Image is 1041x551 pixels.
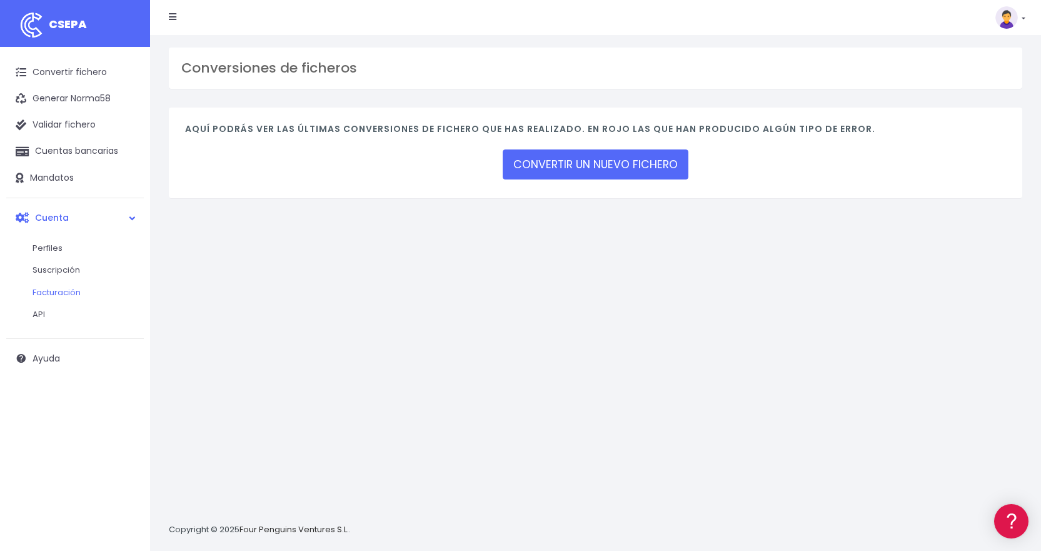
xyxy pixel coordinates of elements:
a: Validar fichero [6,112,144,138]
a: Four Penguins Ventures S.L. [239,523,349,535]
a: Generar Norma58 [6,86,144,112]
img: profile [995,6,1018,29]
h3: Conversiones de ficheros [181,60,1010,76]
a: Videotutoriales [13,197,238,216]
a: Convertir fichero [6,59,144,86]
a: Facturación [20,281,144,304]
img: logo [16,9,47,41]
div: Convertir ficheros [13,138,238,150]
a: Perfiles [20,237,144,260]
a: General [13,268,238,288]
a: Cuentas bancarias [6,138,144,164]
div: Información general [13,87,238,99]
a: CONVERTIR UN NUEVO FICHERO [503,149,688,179]
a: API [20,303,144,326]
span: CSEPA [49,16,87,32]
a: Mandatos [6,165,144,191]
div: Programadores [13,300,238,312]
a: Problemas habituales [13,178,238,197]
span: Ayuda [33,352,60,365]
div: Facturación [13,248,238,260]
a: Perfiles de empresas [13,216,238,236]
a: Formatos [13,158,238,178]
button: Contáctanos [13,335,238,356]
a: Información general [13,106,238,126]
span: Cuenta [35,211,69,223]
p: Copyright © 2025 . [169,523,351,537]
a: Suscripción [20,259,144,281]
h4: Aquí podrás ver las últimas conversiones de fichero que has realizado. En rojo las que han produc... [185,124,1006,141]
a: API [13,320,238,339]
a: Cuenta [6,205,144,231]
a: POWERED BY ENCHANT [172,360,241,372]
a: Ayuda [6,345,144,372]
